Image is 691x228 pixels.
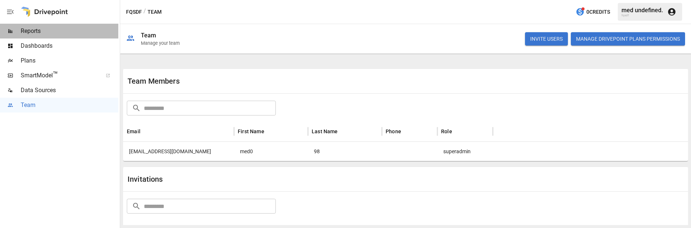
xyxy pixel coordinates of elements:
button: Manage Drivepoint Plans Permissions [571,32,685,46]
span: 0 Credits [586,7,610,17]
span: Plans [21,56,118,65]
div: / [143,7,146,17]
div: superadmin [437,142,493,161]
span: Dashboards [21,41,118,50]
button: 0Credits [573,5,613,19]
div: Last Name [312,128,338,134]
span: SmartModel [21,71,98,80]
span: ™ [53,70,58,79]
button: Sort [453,126,463,137]
button: Sort [141,126,152,137]
div: Invitations [128,175,406,184]
button: fqsdf [126,7,142,17]
div: med0 [234,142,308,161]
div: m.slamat@esi-sba.dz [123,142,234,161]
div: Email [127,128,140,134]
span: Data Sources [21,86,118,95]
span: Reports [21,27,118,36]
div: First Name [238,128,264,134]
div: Team Members [128,77,406,85]
div: Phone [386,128,401,134]
button: Sort [402,126,412,137]
button: INVITE USERS [525,32,568,46]
div: Role [441,128,452,134]
div: Manage your team [141,40,180,46]
div: fqsdf [621,14,663,17]
div: 98 [308,142,382,161]
div: Team [141,32,156,39]
div: med undefined. [621,7,663,14]
span: Team [21,101,118,110]
button: Sort [339,126,349,137]
button: Sort [265,126,275,137]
